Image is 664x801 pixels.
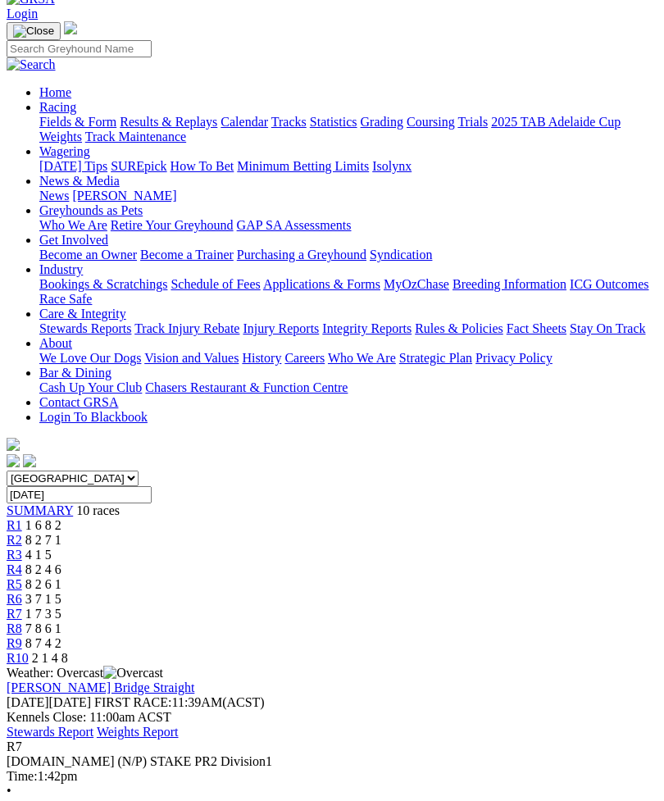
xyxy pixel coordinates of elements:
[25,562,61,576] span: 8 2 4 6
[39,321,131,335] a: Stewards Reports
[453,277,566,291] a: Breeding Information
[94,695,265,709] span: 11:39AM(ACST)
[372,159,412,173] a: Isolynx
[322,321,412,335] a: Integrity Reports
[39,277,167,291] a: Bookings & Scratchings
[25,636,61,650] span: 8 7 4 2
[39,174,120,188] a: News & Media
[7,607,22,621] a: R7
[25,607,61,621] span: 1 7 3 5
[39,100,76,114] a: Racing
[39,292,92,306] a: Race Safe
[39,262,83,276] a: Industry
[7,7,38,20] a: Login
[475,351,553,365] a: Privacy Policy
[94,695,171,709] span: FIRST RACE:
[39,144,90,158] a: Wagering
[7,486,152,503] input: Select date
[457,115,488,129] a: Trials
[39,203,143,217] a: Greyhounds as Pets
[39,380,657,395] div: Bar & Dining
[7,621,22,635] a: R8
[25,592,61,606] span: 3 7 1 5
[237,159,369,173] a: Minimum Betting Limits
[7,769,38,783] span: Time:
[39,159,657,174] div: Wagering
[39,233,108,247] a: Get Involved
[491,115,621,129] a: 2025 TAB Adelaide Cup
[7,562,22,576] span: R4
[39,85,71,99] a: Home
[171,277,260,291] a: Schedule of Fees
[13,25,54,38] img: Close
[7,577,22,591] a: R5
[39,351,657,366] div: About
[7,666,163,680] span: Weather: Overcast
[399,351,472,365] a: Strategic Plan
[7,710,657,725] div: Kennels Close: 11:00am ACST
[242,351,281,365] a: History
[310,115,357,129] a: Statistics
[72,189,176,203] a: [PERSON_NAME]
[243,321,319,335] a: Injury Reports
[284,351,325,365] a: Careers
[263,277,380,291] a: Applications & Forms
[25,621,61,635] span: 7 8 6 1
[7,22,61,40] button: Toggle navigation
[7,548,22,562] a: R3
[39,307,126,321] a: Care & Integrity
[384,277,449,291] a: MyOzChase
[7,438,20,451] img: logo-grsa-white.png
[7,533,22,547] span: R2
[7,651,29,665] a: R10
[39,218,657,233] div: Greyhounds as Pets
[25,533,61,547] span: 8 2 7 1
[39,218,107,232] a: Who We Are
[39,336,72,350] a: About
[7,769,657,784] div: 1:42pm
[7,784,11,798] span: •
[7,40,152,57] input: Search
[25,518,61,532] span: 1 6 8 2
[171,159,234,173] a: How To Bet
[7,454,20,467] img: facebook.svg
[144,351,239,365] a: Vision and Values
[328,351,396,365] a: Who We Are
[7,503,73,517] a: SUMMARY
[25,577,61,591] span: 8 2 6 1
[361,115,403,129] a: Grading
[111,218,234,232] a: Retire Your Greyhound
[7,57,56,72] img: Search
[39,115,657,144] div: Racing
[39,395,118,409] a: Contact GRSA
[370,248,432,262] a: Syndication
[7,592,22,606] a: R6
[7,636,22,650] a: R9
[7,518,22,532] a: R1
[7,740,22,753] span: R7
[7,695,91,709] span: [DATE]
[64,21,77,34] img: logo-grsa-white.png
[76,503,120,517] span: 10 races
[32,651,68,665] span: 2 1 4 8
[39,159,107,173] a: [DATE] Tips
[140,248,234,262] a: Become a Trainer
[111,159,166,173] a: SUREpick
[407,115,455,129] a: Coursing
[85,130,186,143] a: Track Maintenance
[570,277,648,291] a: ICG Outcomes
[39,115,116,129] a: Fields & Form
[39,130,82,143] a: Weights
[39,248,657,262] div: Get Involved
[145,380,348,394] a: Chasers Restaurant & Function Centre
[271,115,307,129] a: Tracks
[237,248,366,262] a: Purchasing a Greyhound
[7,695,49,709] span: [DATE]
